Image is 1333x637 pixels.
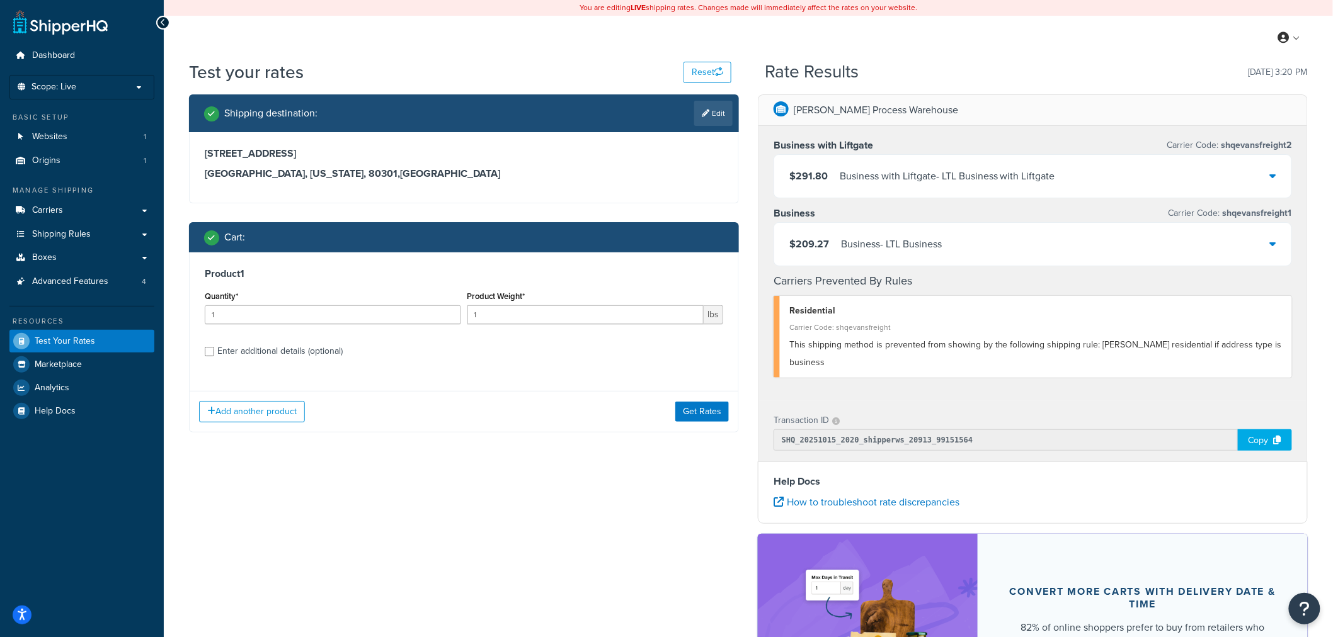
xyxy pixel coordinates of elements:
a: Carriers [9,199,154,222]
b: LIVE [631,2,646,13]
div: Carrier Code: shqevansfreight [789,318,1283,336]
span: Origins [32,155,60,166]
div: Convert more carts with delivery date & time [1008,585,1278,611]
label: Product Weight* [467,291,525,301]
span: Websites [32,132,67,142]
span: $291.80 [789,169,828,183]
span: 1 [144,132,146,142]
div: Business with Liftgate - LTL Business with Liftgate [840,167,1055,185]
span: Marketplace [35,359,82,370]
div: Basic Setup [9,112,154,123]
span: 4 [142,276,146,287]
span: shqevansfreight2 [1219,138,1292,152]
h4: Help Docs [774,474,1292,489]
p: Carrier Code: [1169,205,1292,222]
h2: Cart : [224,232,245,243]
button: Get Rates [675,402,729,422]
input: 0 [205,305,461,324]
p: [DATE] 3:20 PM [1249,64,1308,81]
a: Boxes [9,246,154,269]
a: Shipping Rules [9,223,154,246]
div: Business - LTL Business [841,235,942,253]
li: Websites [9,125,154,149]
span: Help Docs [35,406,76,417]
h2: Shipping destination : [224,108,318,119]
span: Test Your Rates [35,336,95,347]
h2: Rate Results [765,62,859,82]
h1: Test your rates [189,60,304,84]
a: Advanced Features4 [9,270,154,293]
span: Scope: Live [31,82,76,93]
h3: Business [774,207,815,220]
span: lbs [704,305,723,324]
span: This shipping method is prevented from showing by the following shipping rule: [PERSON_NAME] resi... [789,338,1282,369]
li: Advanced Features [9,270,154,293]
span: Shipping Rules [32,229,91,240]
label: Quantity* [205,291,238,301]
h3: Business with Liftgate [774,139,873,152]
button: Add another product [199,401,305,422]
span: Analytics [35,383,69,393]
button: Open Resource Center [1289,593,1320,624]
a: How to troubleshoot rate discrepancies [774,495,959,509]
div: Resources [9,316,154,327]
a: Analytics [9,376,154,399]
span: 1 [144,155,146,166]
div: Enter additional details (optional) [217,342,343,360]
h3: Product 1 [205,268,723,280]
span: Boxes [32,252,57,263]
a: Edit [694,101,733,126]
p: Transaction ID [774,412,829,429]
p: [PERSON_NAME] Process Warehouse [794,101,958,119]
span: shqevansfreight1 [1220,206,1292,220]
div: Manage Shipping [9,185,154,196]
a: Test Your Rates [9,330,154,352]
input: Enter additional details (optional) [205,347,214,356]
a: Dashboard [9,44,154,67]
span: $209.27 [789,237,829,251]
h4: Carriers Prevented By Rules [774,273,1292,290]
input: 0.00 [467,305,704,324]
li: Origins [9,149,154,172]
span: Dashboard [32,50,75,61]
h3: [GEOGRAPHIC_DATA], [US_STATE], 80301 , [GEOGRAPHIC_DATA] [205,167,723,180]
a: Origins1 [9,149,154,172]
a: Marketplace [9,353,154,376]
p: Carrier Code: [1167,137,1292,154]
div: Copy [1238,429,1292,451]
button: Reset [684,62,731,83]
div: Residential [789,302,1283,320]
span: Advanced Features [32,276,108,287]
a: Help Docs [9,400,154,422]
span: Carriers [32,205,63,216]
a: Websites1 [9,125,154,149]
h3: [STREET_ADDRESS] [205,147,723,160]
